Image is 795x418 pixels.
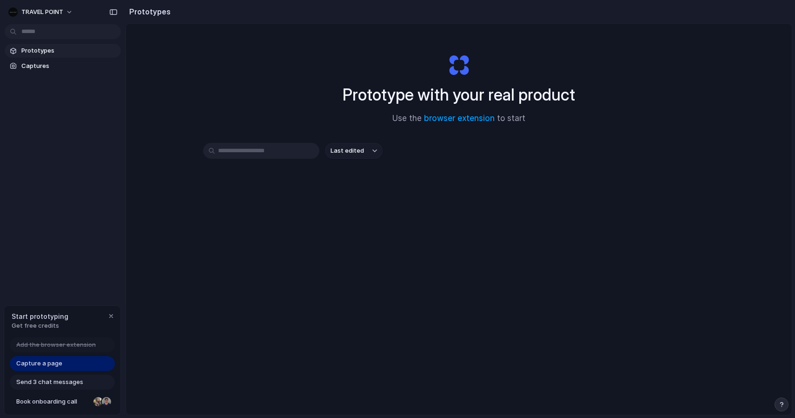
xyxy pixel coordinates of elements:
[343,82,575,107] h1: Prototype with your real product
[5,59,121,73] a: Captures
[331,146,364,155] span: Last edited
[5,5,78,20] button: TRAVEL POINT
[21,7,63,17] span: TRAVEL POINT
[10,394,115,409] a: Book onboarding call
[12,321,68,330] span: Get free credits
[5,44,121,58] a: Prototypes
[93,396,104,407] div: Nicole Kubica
[21,61,117,71] span: Captures
[12,311,68,321] span: Start prototyping
[392,113,525,125] span: Use the to start
[21,46,117,55] span: Prototypes
[16,397,90,406] span: Book onboarding call
[126,6,171,17] h2: Prototypes
[16,359,62,368] span: Capture a page
[325,143,383,159] button: Last edited
[101,396,112,407] div: Christian Iacullo
[424,114,495,123] a: browser extension
[16,340,96,350] span: Add the browser extension
[16,378,83,387] span: Send 3 chat messages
